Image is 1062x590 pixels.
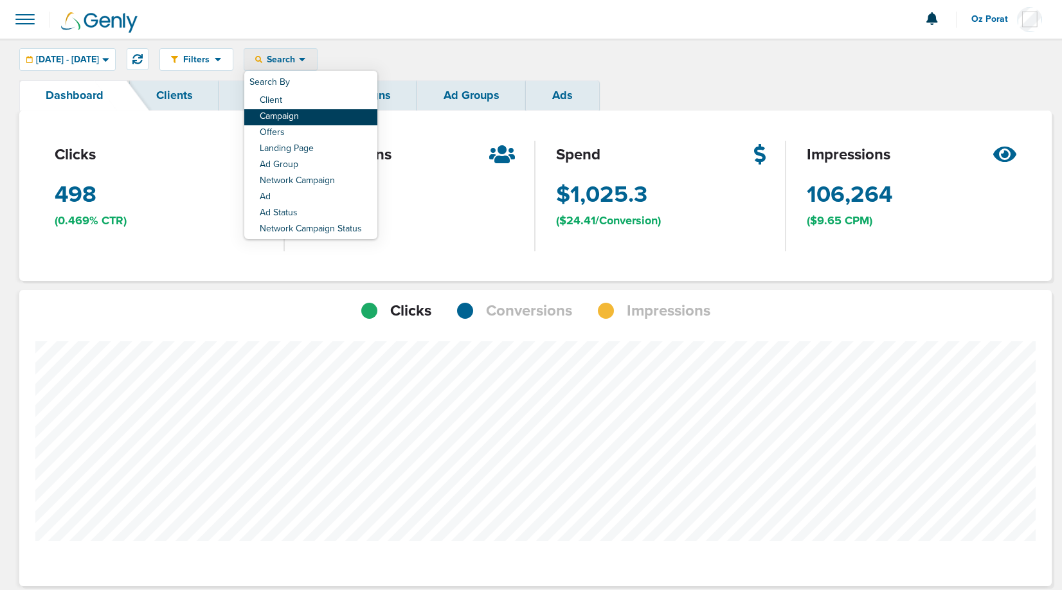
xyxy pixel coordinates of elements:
span: Impressions [627,300,710,322]
h6: Search By [244,72,377,93]
span: 106,264 [807,179,892,211]
img: Genly [61,12,138,33]
a: Ad Group [244,157,377,174]
span: ($24.41/Conversion) [556,213,661,229]
a: Client [244,93,377,109]
span: Conversions [486,300,572,322]
a: Campaign [244,109,377,125]
span: Search [262,54,299,65]
a: Network Campaign [244,174,377,190]
a: Landing Page [244,141,377,157]
span: (0.469% CTR) [55,213,127,229]
span: spend [556,144,600,166]
span: clicks [55,144,96,166]
a: Ads [526,80,599,111]
span: Oz Porat [971,15,1017,24]
span: Filters [178,54,215,65]
a: Ad [244,190,377,206]
a: Offers [244,125,377,141]
span: Clicks [390,300,431,322]
a: Clients [130,80,219,111]
a: Dashboard [19,80,130,111]
span: ($9.65 CPM) [807,213,872,229]
span: [DATE] - [DATE] [36,55,99,64]
span: $1,025.3 [556,179,647,211]
a: Offers [219,80,305,111]
span: 498 [55,179,96,211]
a: Ad Groups [417,80,526,111]
a: Network Campaign Status [244,222,377,238]
span: impressions [807,144,890,166]
a: Ad Status [244,206,377,222]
